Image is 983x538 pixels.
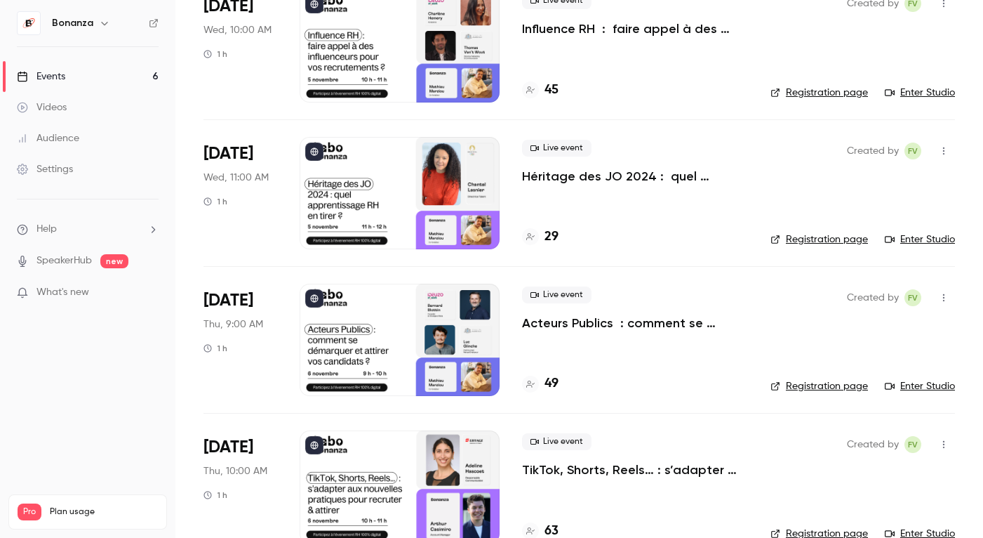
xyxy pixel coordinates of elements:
img: Bonanza [18,12,40,34]
div: Nov 5 Wed, 11:00 AM (Europe/Paris) [203,137,277,249]
div: Settings [17,162,73,176]
a: TikTok, Shorts, Reels… : s’adapter aux nouvelles pratiques pour recruter & attirer [522,461,748,478]
a: 45 [522,81,559,100]
h4: 49 [544,374,559,393]
span: FV [908,143,918,159]
div: 1 h [203,490,227,501]
h6: Bonanza [52,16,93,30]
span: Fabio Vilarinho [904,436,921,453]
a: Registration page [770,86,868,100]
a: Registration page [770,232,868,247]
a: 49 [522,374,559,393]
span: Live event [522,287,591,303]
h4: 29 [544,228,559,247]
a: Héritage des JO 2024 : quel apprentissage RH en tirer ? [522,168,748,185]
span: Live event [522,433,591,450]
span: Wed, 10:00 AM [203,23,272,37]
span: Wed, 11:00 AM [203,171,269,185]
a: Enter Studio [885,232,955,247]
span: [DATE] [203,143,253,165]
span: Fabio Vilarinho [904,289,921,306]
h4: 45 [544,81,559,100]
span: FV [908,436,918,453]
iframe: Noticeable Trigger [142,287,159,299]
div: 1 h [203,196,227,207]
span: Created by [847,143,899,159]
a: Registration page [770,379,868,393]
span: Help [36,222,57,237]
div: 1 h [203,343,227,354]
span: [DATE] [203,436,253,459]
span: What's new [36,285,89,300]
span: Thu, 10:00 AM [203,464,267,478]
span: new [100,254,128,268]
span: [DATE] [203,289,253,312]
a: Enter Studio [885,379,955,393]
span: Created by [847,436,899,453]
span: Plan usage [50,506,158,518]
a: SpeakerHub [36,254,92,268]
div: Events [17,70,65,84]
span: Live event [522,140,591,157]
span: Pro [18,504,41,520]
span: Fabio Vilarinho [904,143,921,159]
a: Enter Studio [885,86,955,100]
span: Thu, 9:00 AM [203,317,263,332]
a: Influence RH : faire appel à des influenceurs pour vos recrutements ? [522,20,748,37]
div: Nov 6 Thu, 9:00 AM (Europe/Paris) [203,284,277,396]
div: 1 h [203,48,227,60]
span: Created by [847,289,899,306]
li: help-dropdown-opener [17,222,159,237]
div: Videos [17,100,67,114]
div: Audience [17,131,79,145]
span: FV [908,289,918,306]
a: 29 [522,228,559,247]
a: Acteurs Publics : comment se démarquer et attirer vos candidats ? [522,315,748,332]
